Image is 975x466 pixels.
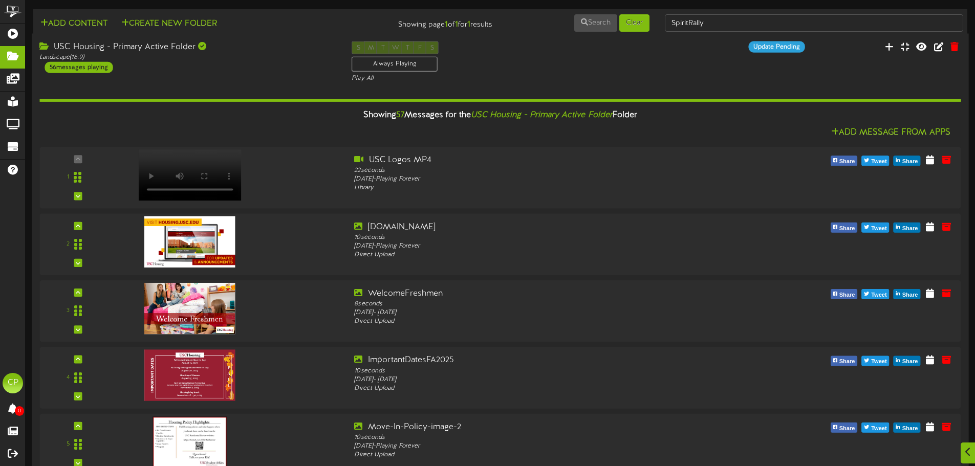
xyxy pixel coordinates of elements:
[144,216,235,268] img: f178b5d0-1b16-4a8b-8848-1ec877d34465.jpg
[837,423,857,434] span: Share
[900,423,920,434] span: Share
[354,308,723,317] div: [DATE] - [DATE]
[748,41,805,53] div: Update Pending
[144,283,235,334] img: 59b910f8-8583-4548-af60-7b9af26a6df9.jpg
[861,356,889,366] button: Tweet
[354,421,723,433] div: Move-In-Policy-image-2
[354,433,723,442] div: 10 seconds
[861,156,889,166] button: Tweet
[574,14,617,32] button: Search
[467,20,470,29] strong: 1
[861,289,889,299] button: Tweet
[352,74,648,83] div: Play All
[445,20,448,29] strong: 1
[869,156,889,167] span: Tweet
[837,290,857,301] span: Share
[869,423,889,434] span: Tweet
[869,357,889,368] span: Tweet
[354,166,723,175] div: 22 seconds
[354,384,723,393] div: Direct Upload
[354,288,723,300] div: WelcomeFreshmen
[831,223,858,233] button: Share
[900,357,920,368] span: Share
[900,156,920,167] span: Share
[352,57,438,72] div: Always Playing
[894,423,921,433] button: Share
[39,53,336,61] div: Landscape ( 16:9 )
[831,356,858,366] button: Share
[861,423,889,433] button: Tweet
[15,406,24,416] span: 0
[900,223,920,234] span: Share
[831,289,858,299] button: Share
[837,357,857,368] span: Share
[354,242,723,251] div: [DATE] - Playing Forever
[354,317,723,326] div: Direct Upload
[45,62,113,73] div: 56 messages playing
[118,17,220,30] button: Create New Folder
[354,175,723,184] div: [DATE] - Playing Forever
[619,14,649,32] button: Clear
[354,375,723,384] div: [DATE] - [DATE]
[894,223,921,233] button: Share
[354,366,723,375] div: 10 seconds
[354,442,723,451] div: [DATE] - Playing Forever
[144,349,235,401] img: be6c3767-e068-41d9-b667-f3eb0086a26c.jpg
[828,126,954,139] button: Add Message From Apps
[343,13,500,31] div: Showing page of for results
[894,356,921,366] button: Share
[837,156,857,167] span: Share
[869,290,889,301] span: Tweet
[900,290,920,301] span: Share
[354,354,723,366] div: ImportantDatesFA2025
[837,223,857,234] span: Share
[39,41,336,53] div: USC Housing - Primary Active Folder
[831,423,858,433] button: Share
[861,223,889,233] button: Tweet
[665,14,963,32] input: -- Search Folders by Name --
[354,233,723,242] div: 10 seconds
[869,223,889,234] span: Tweet
[37,17,111,30] button: Add Content
[894,289,921,299] button: Share
[471,110,613,120] i: USC Housing - Primary Active Folder
[354,154,723,166] div: USC Logos MP4
[32,104,968,126] div: Showing Messages for the Folder
[894,156,921,166] button: Share
[396,110,404,120] span: 57
[455,20,458,29] strong: 1
[831,156,858,166] button: Share
[354,300,723,308] div: 8 seconds
[354,184,723,193] div: Library
[354,451,723,459] div: Direct Upload
[354,251,723,259] div: Direct Upload
[3,373,23,393] div: CP
[354,221,723,233] div: [DOMAIN_NAME]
